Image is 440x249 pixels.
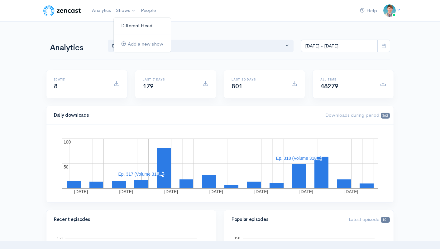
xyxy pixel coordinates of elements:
text: [DATE] [74,189,88,194]
text: [DATE] [209,189,223,194]
text: Ep. 317 (Volume 317...) [118,172,164,177]
a: People [138,4,158,17]
a: Help [357,4,380,17]
img: ... [383,4,396,17]
a: Different Head [114,20,171,31]
a: Shows [113,4,138,17]
span: 179 [143,82,154,90]
a: Analytics [89,4,113,17]
text: 150 [234,236,240,240]
text: [DATE] [299,189,313,194]
svg: A chart. [54,132,386,195]
text: 100 [64,139,71,144]
h6: Last 30 days [232,78,284,81]
button: Different Head [108,40,294,52]
span: 48279 [320,82,338,90]
text: [DATE] [164,189,178,194]
span: Latest episode: [349,216,390,222]
ul: Shows [113,17,171,52]
input: analytics date range selector [301,40,378,52]
h1: Analytics [50,43,100,52]
h4: Popular episodes [232,217,341,222]
text: Ep. 318 (Volume 318...) [276,156,322,161]
h4: Daily downloads [54,113,318,118]
h4: Recent episodes [54,217,205,222]
span: 101 [381,217,390,223]
text: [DATE] [119,189,133,194]
span: 8 [54,82,58,90]
a: Add a new show [114,39,171,50]
span: 362 [381,113,390,119]
span: Downloads during period: [325,112,390,118]
div: Different Head [112,42,284,50]
h6: [DATE] [54,78,106,81]
h6: Last 7 days [143,78,195,81]
text: 150 [57,236,62,240]
text: 50 [64,164,69,169]
h6: All time [320,78,372,81]
span: 801 [232,82,242,90]
text: [DATE] [344,189,358,194]
text: [DATE] [254,189,268,194]
img: ZenCast Logo [42,4,82,17]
